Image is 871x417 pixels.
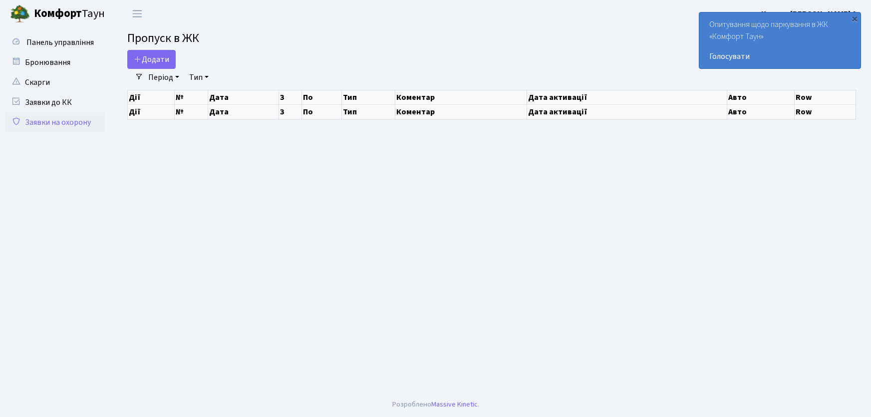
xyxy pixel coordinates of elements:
[144,69,183,86] a: Період
[174,104,208,119] th: №
[5,112,105,132] a: Заявки на охорону
[342,90,395,104] th: Тип
[431,399,478,410] a: Massive Kinetic
[527,104,727,119] th: Дата активації
[795,104,856,119] th: Row
[125,5,150,22] button: Переключити навігацію
[128,90,175,104] th: Дії
[342,104,395,119] th: Тип
[795,90,856,104] th: Row
[34,5,105,22] span: Таун
[699,12,861,68] div: Опитування щодо паркування в ЖК «Комфорт Таун»
[127,50,176,69] a: Додати
[5,52,105,72] a: Бронювання
[727,90,795,104] th: Авто
[301,104,342,119] th: По
[392,399,479,410] div: Розроблено .
[5,92,105,112] a: Заявки до КК
[761,8,859,20] a: Цитрус [PERSON_NAME] А.
[727,104,795,119] th: Авто
[279,90,301,104] th: З
[5,72,105,92] a: Скарги
[5,32,105,52] a: Панель управління
[395,104,527,119] th: Коментар
[527,90,727,104] th: Дата активації
[174,90,208,104] th: №
[850,13,860,23] div: ×
[761,8,859,19] b: Цитрус [PERSON_NAME] А.
[128,104,175,119] th: Дії
[208,104,279,119] th: Дата
[208,90,279,104] th: Дата
[26,37,94,48] span: Панель управління
[127,29,199,47] span: Пропуск в ЖК
[395,90,527,104] th: Коментар
[185,69,213,86] a: Тип
[134,54,169,65] span: Додати
[709,50,851,62] a: Голосувати
[279,104,301,119] th: З
[10,4,30,24] img: logo.png
[301,90,342,104] th: По
[34,5,82,21] b: Комфорт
